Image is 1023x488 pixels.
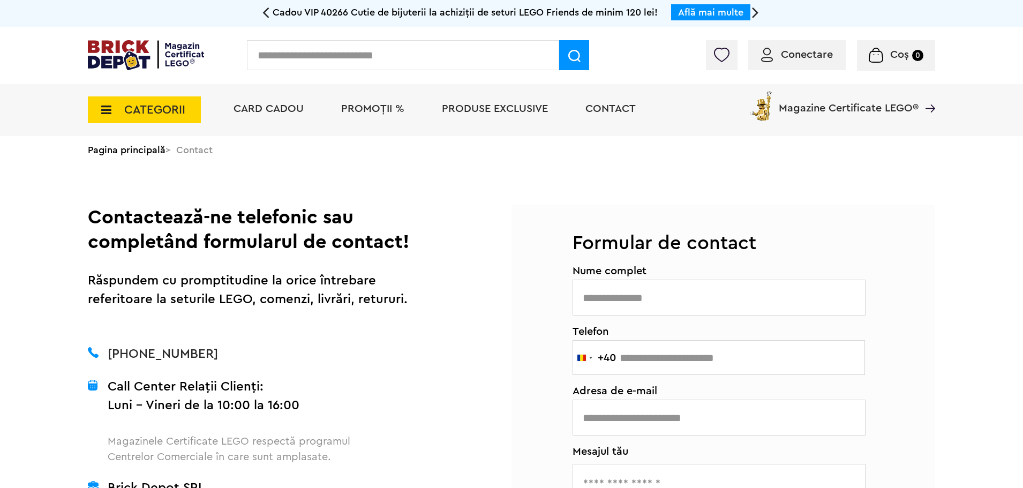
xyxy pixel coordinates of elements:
[341,103,404,114] a: PROMOȚII %
[108,436,350,462] span: Magazinele Certificate LEGO respectă programul Centrelor Comerciale în care sunt amplasate.
[124,104,185,116] span: CATEGORII
[108,378,359,434] h1: Call Center Relații Clienți: Luni – Vineri de la 10:00 la 16:00
[234,103,304,114] a: Card Cadou
[890,49,909,60] span: Coș
[511,205,935,251] h3: Formular de contact
[573,341,616,375] button: Selected country
[573,326,874,337] span: Telefon
[919,89,935,100] a: Magazine Certificate LEGO®
[585,103,636,114] a: Contact
[273,7,658,17] span: Cadou VIP 40266 Cutie de bijuterii la achiziții de seturi LEGO Friends de minim 120 lei!
[88,272,417,309] p: Răspundem cu promptitudine la orice întrebare referitoare la seturile LEGO, comenzi, livrări, ret...
[761,49,833,60] a: Conectare
[598,352,616,363] div: +40
[88,145,166,155] a: Pagina principală
[678,7,743,17] a: Află mai multe
[573,386,874,396] span: Adresa de e-mail
[573,266,874,276] span: Nume complet
[88,136,935,164] div: > Contact
[779,89,919,114] span: Magazine Certificate LEGO®
[781,49,833,60] span: Conectare
[88,205,417,254] h2: Contactează-ne telefonic sau completând formularul de contact!
[912,50,923,61] small: 0
[442,103,548,114] a: Produse exclusive
[108,348,218,361] a: [PHONE_NUMBER]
